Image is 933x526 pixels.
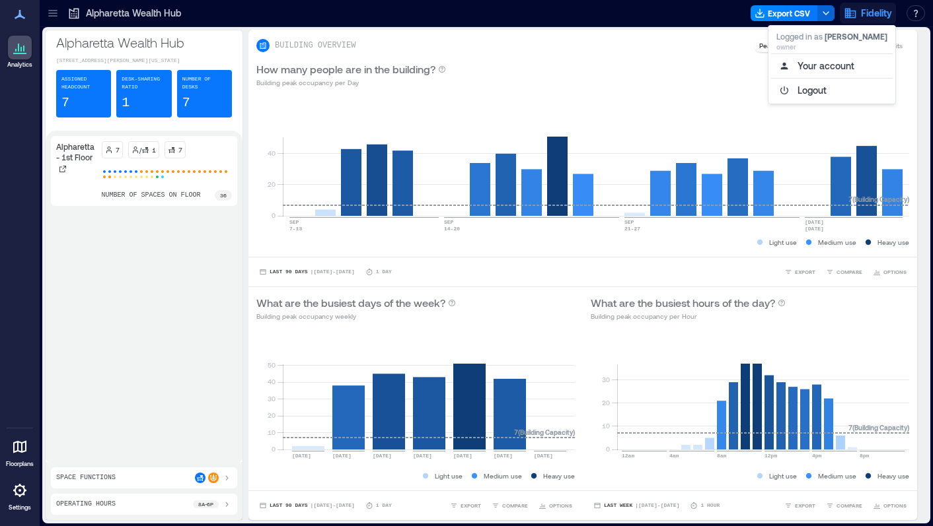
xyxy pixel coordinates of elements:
p: 1 Hour [700,502,720,510]
tspan: 20 [602,399,610,407]
span: Fidelity [861,7,892,20]
tspan: 20 [268,180,276,188]
p: Assigned Headcount [61,75,106,91]
text: [DATE] [534,453,553,459]
text: 12am [622,453,634,459]
p: 7 [116,145,120,155]
span: OPTIONS [549,502,572,510]
a: Analytics [3,32,36,73]
text: 21-27 [624,226,640,232]
p: Space Functions [56,473,116,483]
p: Heavy use [877,471,909,481]
button: EXPORT [782,499,818,512]
tspan: 0 [272,445,276,453]
tspan: 30 [268,395,276,403]
tspan: 40 [268,378,276,385]
button: COMPARE [823,499,865,512]
text: [DATE] [805,226,824,232]
button: EXPORT [782,265,818,279]
p: 1 [122,94,130,112]
text: SEP [289,219,299,225]
text: [DATE] [373,453,392,459]
p: Analytics [7,61,32,69]
p: 36 [220,191,227,199]
span: COMPARE [837,268,862,276]
text: [DATE] [292,453,311,459]
p: Alpharetta Wealth Hub [86,7,181,20]
p: 7 [182,94,190,112]
button: OPTIONS [870,265,909,279]
p: Light use [769,237,797,247]
span: [PERSON_NAME] [825,32,887,41]
p: 8a - 6p [198,500,213,508]
p: owner [776,42,887,52]
p: Medium use [484,471,522,481]
span: EXPORT [461,502,481,510]
p: What are the busiest days of the week? [256,295,445,311]
text: [DATE] [453,453,472,459]
tspan: 20 [268,411,276,419]
p: Alpharetta Wealth Hub [56,33,232,51]
p: Medium use [818,471,856,481]
text: 8pm [860,453,870,459]
p: How many people are in the building? [256,61,435,77]
p: Logged in as [776,31,887,42]
p: Floorplans [6,460,34,468]
span: COMPARE [837,502,862,510]
a: Floorplans [2,431,38,472]
tspan: 0 [606,445,610,453]
text: [DATE] [413,453,432,459]
text: [DATE] [494,453,513,459]
text: SEP [624,219,634,225]
p: Light use [769,471,797,481]
button: Export CSV [751,5,818,21]
p: 1 Day [376,268,392,276]
button: Last 90 Days |[DATE]-[DATE] [256,265,357,279]
p: Light use [435,471,463,481]
p: number of spaces on floor [102,190,201,201]
tspan: 0 [272,211,276,219]
span: COMPARE [502,502,528,510]
tspan: 40 [268,149,276,157]
tspan: 50 [268,361,276,369]
p: 1 Day [376,502,392,510]
p: Heavy use [543,471,575,481]
a: Settings [4,475,36,515]
p: Alpharetta - 1st Floor [56,141,96,162]
p: 7 [61,94,69,112]
button: Last Week |[DATE]-[DATE] [591,499,682,512]
button: COMPARE [489,499,531,512]
p: Peak [759,40,774,51]
tspan: 10 [602,422,610,430]
p: 1 [152,145,156,155]
p: Building peak occupancy weekly [256,311,456,321]
span: EXPORT [795,268,815,276]
p: [STREET_ADDRESS][PERSON_NAME][US_STATE] [56,57,232,65]
p: BUILDING OVERVIEW [275,40,355,51]
text: 8am [717,453,727,459]
text: 7-13 [289,226,302,232]
p: What are the busiest hours of the day? [591,295,775,311]
p: Building peak occupancy per Day [256,77,446,88]
button: Last 90 Days |[DATE]-[DATE] [256,499,357,512]
p: Building peak occupancy per Hour [591,311,786,321]
p: Number of Desks [182,75,227,91]
button: EXPORT [447,499,484,512]
text: 4am [669,453,679,459]
tspan: 30 [602,376,610,383]
p: 7 [178,145,182,155]
text: 4pm [812,453,822,459]
p: Desk-sharing ratio [122,75,166,91]
text: [DATE] [332,453,352,459]
text: 12pm [765,453,777,459]
p: Heavy use [877,237,909,247]
text: [DATE] [805,219,824,225]
button: OPTIONS [870,499,909,512]
button: OPTIONS [536,499,575,512]
span: EXPORT [795,502,815,510]
span: OPTIONS [883,268,907,276]
button: Fidelity [840,3,896,24]
span: OPTIONS [883,502,907,510]
button: COMPARE [823,265,865,279]
p: Settings [9,504,31,511]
